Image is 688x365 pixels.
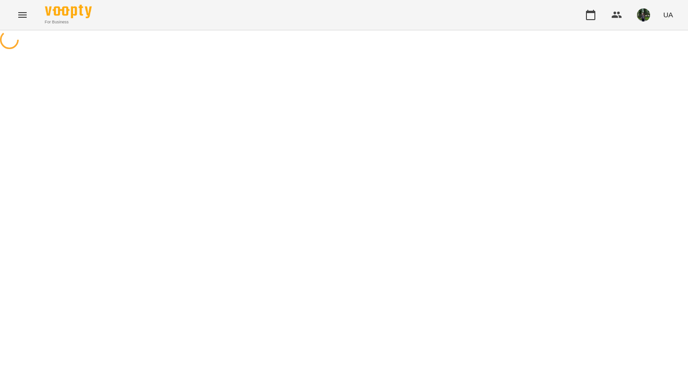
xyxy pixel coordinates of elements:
button: UA [659,6,677,23]
button: Menu [11,4,34,26]
img: Voopty Logo [45,5,92,18]
img: 295700936d15feefccb57b2eaa6bd343.jpg [637,8,650,21]
span: For Business [45,19,92,25]
span: UA [663,10,673,20]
